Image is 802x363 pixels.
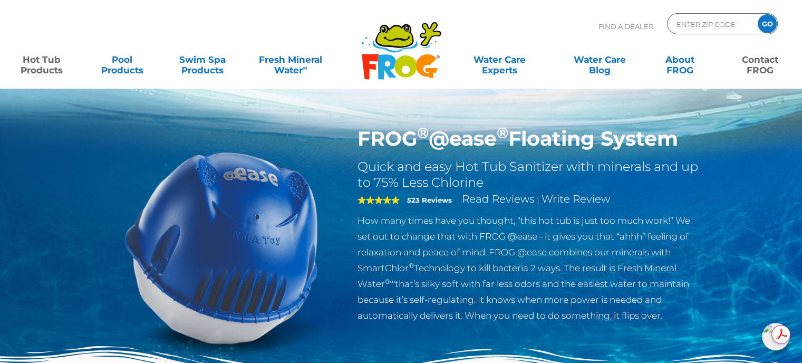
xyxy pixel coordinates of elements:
[568,49,631,70] a: Water CareBlog
[537,195,539,205] span: |
[91,49,153,70] a: PoolProducts
[357,213,702,323] p: How many times have you thought, “this hot tub is just too much work!” We set out to change that ...
[497,123,508,142] sup: ®
[357,196,400,204] span: 5
[417,123,429,142] sup: ®
[449,49,550,70] a: Water CareExperts
[302,64,307,72] sup: ∞
[758,14,777,33] input: GO
[407,196,452,204] strong: 523 Reviews
[171,49,234,70] a: Swim SpaProducts
[462,193,535,205] a: Read Reviews
[598,13,653,40] p: Find A Dealer
[252,49,330,70] a: Fresh MineralWater∞
[409,262,414,270] sup: ®
[385,278,395,285] sup: ®∞
[357,159,702,190] h2: Quick and easy Hot Tub Sanitizer with minerals and up to 75% Less Chlorine
[11,49,73,70] a: Hot TubProducts
[675,16,747,32] input: Zip Code Form
[649,49,711,70] a: AboutFROG
[729,49,791,70] a: ContactFROG
[357,127,702,151] h1: FROG @ease Floating System
[542,193,610,205] a: Write Review
[762,323,789,350] img: openIcon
